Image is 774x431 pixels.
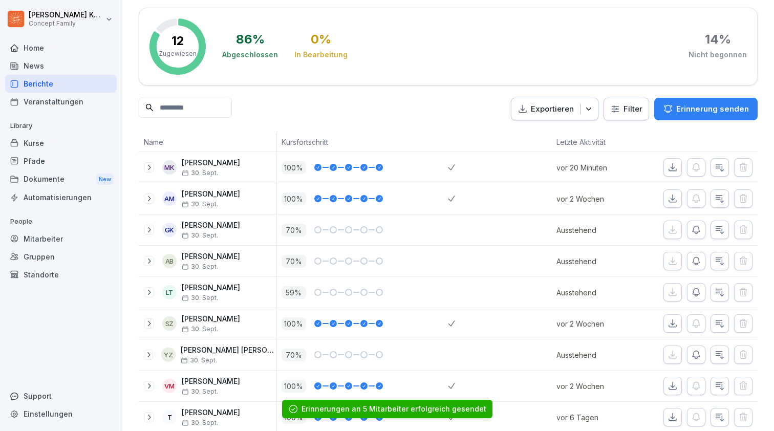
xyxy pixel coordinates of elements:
[171,35,184,47] p: 12
[5,134,117,152] a: Kurse
[282,137,443,147] p: Kursfortschritt
[5,405,117,423] a: Einstellungen
[556,256,637,267] p: Ausstehend
[5,118,117,134] p: Library
[556,412,637,423] p: vor 6 Tagen
[556,318,637,329] p: vor 2 Wochen
[5,266,117,284] a: Standorte
[282,349,306,361] p: 70 %
[282,224,306,236] p: 70 %
[182,159,240,167] p: [PERSON_NAME]
[96,174,114,185] div: New
[556,225,637,235] p: Ausstehend
[181,346,276,355] p: [PERSON_NAME] [PERSON_NAME]
[294,50,348,60] div: In Bearbeitung
[511,98,598,121] button: Exportieren
[182,284,240,292] p: [PERSON_NAME]
[5,248,117,266] a: Gruppen
[182,263,218,270] span: 30. Sept.
[182,294,218,301] span: 30. Sept.
[282,380,306,393] p: 100 %
[604,98,649,120] button: Filter
[182,377,240,386] p: [PERSON_NAME]
[222,50,278,60] div: Abgeschlossen
[162,160,177,175] div: MK
[181,357,217,364] span: 30. Sept.
[162,410,177,424] div: T
[236,33,265,46] div: 86 %
[182,388,218,395] span: 30. Sept.
[282,317,306,330] p: 100 %
[282,411,306,424] p: 100 %
[182,190,240,199] p: [PERSON_NAME]
[5,152,117,170] a: Pfade
[5,170,117,189] a: DokumenteNew
[182,221,240,230] p: [PERSON_NAME]
[556,287,637,298] p: Ausstehend
[531,103,574,115] p: Exportieren
[282,255,306,268] p: 70 %
[144,137,271,147] p: Name
[162,191,177,206] div: AM
[676,103,749,115] p: Erinnerung senden
[302,404,486,414] div: Erinnerungen an 5 Mitarbeiter erfolgreich gesendet
[556,193,637,204] p: vor 2 Wochen
[182,252,240,261] p: [PERSON_NAME]
[182,169,218,177] span: 30. Sept.
[29,20,103,27] p: Concept Family
[556,350,637,360] p: Ausstehend
[282,286,306,299] p: 59 %
[311,33,331,46] div: 0 %
[5,188,117,206] a: Automatisierungen
[5,39,117,57] a: Home
[282,192,306,205] p: 100 %
[610,104,642,114] div: Filter
[182,419,218,426] span: 30. Sept.
[5,57,117,75] a: News
[182,408,240,417] p: [PERSON_NAME]
[5,387,117,405] div: Support
[29,11,103,19] p: [PERSON_NAME] Knittel
[182,326,218,333] span: 30. Sept.
[282,161,306,174] p: 100 %
[5,213,117,230] p: People
[162,285,177,299] div: LT
[159,49,197,58] p: Zugewiesen
[556,381,637,392] p: vor 2 Wochen
[689,50,747,60] div: Nicht begonnen
[705,33,731,46] div: 14 %
[182,201,218,208] span: 30. Sept.
[162,316,177,331] div: SZ
[162,379,177,393] div: VM
[5,230,117,248] a: Mitarbeiter
[654,98,758,120] button: Erinnerung senden
[5,93,117,111] a: Veranstaltungen
[5,170,117,189] div: Dokumente
[162,254,177,268] div: AB
[5,75,117,93] a: Berichte
[162,223,177,237] div: GK
[161,348,176,362] div: YZ
[182,232,218,239] span: 30. Sept.
[556,162,637,173] p: vor 20 Minuten
[182,315,240,324] p: [PERSON_NAME]
[556,137,632,147] p: Letzte Aktivität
